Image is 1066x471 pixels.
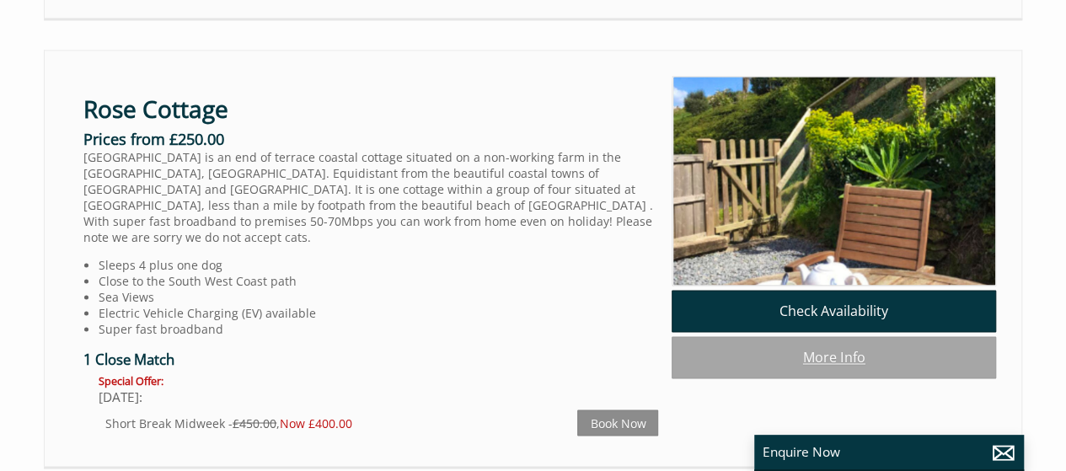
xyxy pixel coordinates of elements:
div: [DATE] [99,388,658,405]
span: £450.00 [233,415,276,431]
h4: 1 Close Match [83,350,658,373]
a: Check Availability [672,290,996,332]
img: Rose_home_page.content.original.png [672,76,997,286]
div: Short Break Midweek - , [105,415,577,431]
a: More Info [672,336,996,378]
li: Electric Vehicle Charging (EV) available [99,305,658,321]
p: [GEOGRAPHIC_DATA] is an end of terrace coastal cottage situated on a non-working farm in the [GEO... [83,149,658,245]
li: Close to the South West Coast path [99,273,658,289]
li: Sleeps 4 plus one dog [99,257,658,273]
span: Now £400.00 [280,415,352,431]
li: Sea Views [99,289,658,305]
div: Special Offer: [99,373,658,388]
p: Enquire Now [763,443,1015,461]
li: Super fast broadband [99,321,658,337]
h3: Prices from £250.00 [83,129,658,149]
a: Book Now [577,409,658,436]
a: Rose Cottage [83,93,228,125]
